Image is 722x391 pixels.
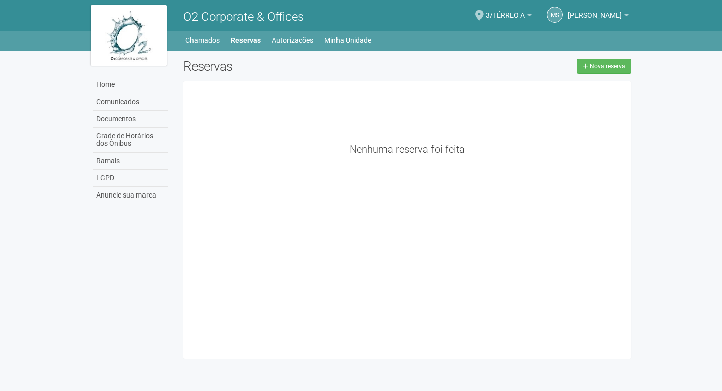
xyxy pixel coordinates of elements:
[486,2,525,19] span: 3/TÉRREO A
[547,7,563,23] a: MS
[272,33,313,47] a: Autorizações
[568,2,622,19] span: Marcia Santos
[568,13,629,21] a: [PERSON_NAME]
[93,128,168,153] a: Grade de Horários dos Ônibus
[486,13,532,21] a: 3/TÉRREO A
[183,59,400,74] h2: Reservas
[324,33,371,47] a: Minha Unidade
[93,187,168,204] a: Anuncie sua marca
[93,93,168,111] a: Comunicados
[91,5,167,66] img: logo.jpg
[93,153,168,170] a: Ramais
[191,144,624,154] div: Nenhuma reserva foi feita
[231,33,261,47] a: Reservas
[93,76,168,93] a: Home
[93,170,168,187] a: LGPD
[93,111,168,128] a: Documentos
[590,63,625,70] span: Nova reserva
[577,59,631,74] a: Nova reserva
[185,33,220,47] a: Chamados
[183,10,304,24] span: O2 Corporate & Offices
